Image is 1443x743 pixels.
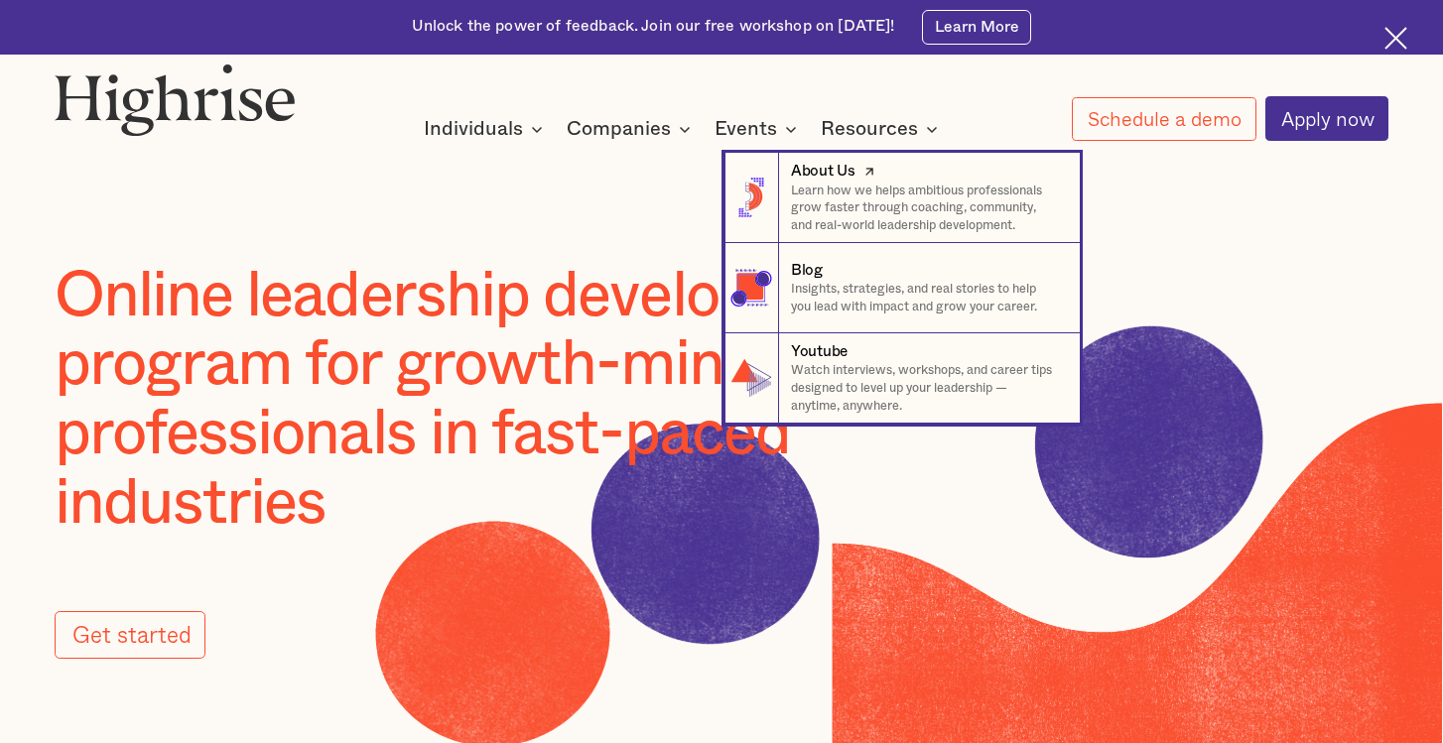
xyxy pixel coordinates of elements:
div: About Us [791,161,855,183]
a: Schedule a demo [1072,97,1256,141]
img: Cross icon [1384,27,1407,50]
img: Highrise logo [55,63,296,136]
div: Youtube [791,341,848,363]
a: YoutubeWatch interviews, workshops, and career tips designed to level up your leadership — anytim... [724,333,1080,424]
a: Get started [55,611,206,659]
div: Unlock the power of feedback. Join our free workshop on [DATE]! [412,16,895,38]
div: Blog [791,260,823,282]
nav: Resources [126,117,1317,424]
p: Insights, strategies, and real stories to help you lead with impact and grow your career. [791,281,1062,316]
a: BlogInsights, strategies, and real stories to help you lead with impact and grow your career. [724,243,1080,333]
p: Learn how we helps ambitious professionals grow faster through coaching, community, and real-worl... [791,183,1062,235]
p: Watch interviews, workshops, and career tips designed to level up your leadership — anytime, anyw... [791,362,1062,415]
a: Learn More [922,10,1032,45]
h1: Online leadership development program for growth-minded professionals in fast-paced industries [55,262,1028,540]
a: About UsLearn how we helps ambitious professionals grow faster through coaching, community, and r... [724,153,1080,243]
a: Apply now [1265,96,1389,141]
